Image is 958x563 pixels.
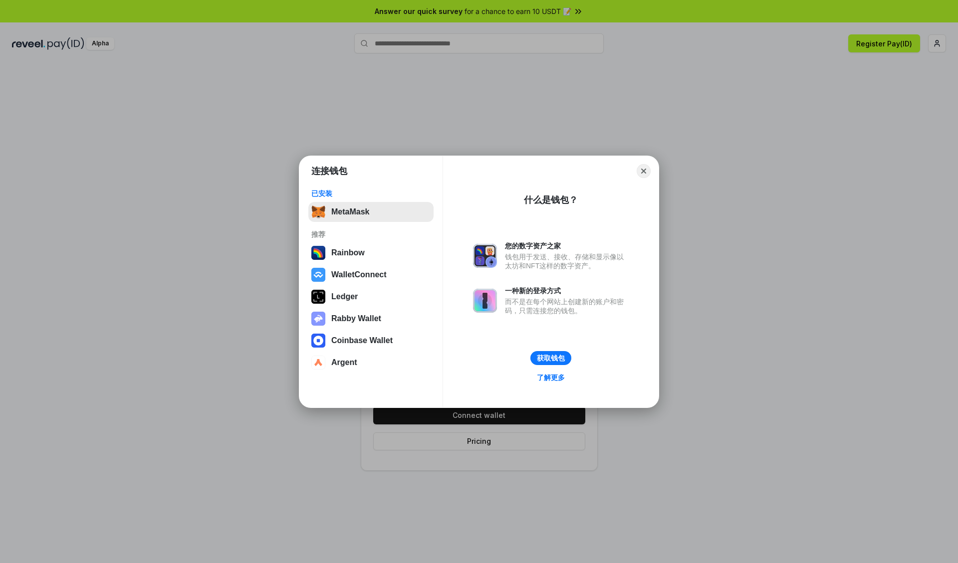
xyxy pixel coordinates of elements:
[311,246,325,260] img: svg+xml,%3Csvg%20width%3D%22120%22%20height%3D%22120%22%20viewBox%3D%220%200%20120%20120%22%20fil...
[331,358,357,367] div: Argent
[331,336,393,345] div: Coinbase Wallet
[530,351,571,365] button: 获取钱包
[473,289,497,313] img: svg+xml,%3Csvg%20xmlns%3D%22http%3A%2F%2Fwww.w3.org%2F2000%2Fsvg%22%20fill%3D%22none%22%20viewBox...
[311,356,325,370] img: svg+xml,%3Csvg%20width%3D%2228%22%20height%3D%2228%22%20viewBox%3D%220%200%2028%2028%22%20fill%3D...
[311,205,325,219] img: svg+xml,%3Csvg%20fill%3D%22none%22%20height%3D%2233%22%20viewBox%3D%220%200%2035%2033%22%20width%...
[311,165,347,177] h1: 连接钱包
[308,265,434,285] button: WalletConnect
[331,248,365,257] div: Rainbow
[311,189,431,198] div: 已安装
[308,353,434,373] button: Argent
[473,244,497,268] img: svg+xml,%3Csvg%20xmlns%3D%22http%3A%2F%2Fwww.w3.org%2F2000%2Fsvg%22%20fill%3D%22none%22%20viewBox...
[505,252,629,270] div: 钱包用于发送、接收、存储和显示像以太坊和NFT这样的数字资产。
[331,207,369,216] div: MetaMask
[505,241,629,250] div: 您的数字资产之家
[531,371,571,384] a: 了解更多
[311,268,325,282] img: svg+xml,%3Csvg%20width%3D%2228%22%20height%3D%2228%22%20viewBox%3D%220%200%2028%2028%22%20fill%3D...
[308,331,434,351] button: Coinbase Wallet
[537,373,565,382] div: 了解更多
[311,334,325,348] img: svg+xml,%3Csvg%20width%3D%2228%22%20height%3D%2228%22%20viewBox%3D%220%200%2028%2028%22%20fill%3D...
[537,354,565,363] div: 获取钱包
[505,297,629,315] div: 而不是在每个网站上创建新的账户和密码，只需连接您的钱包。
[331,314,381,323] div: Rabby Wallet
[524,194,578,206] div: 什么是钱包？
[308,309,434,329] button: Rabby Wallet
[331,270,387,279] div: WalletConnect
[308,243,434,263] button: Rainbow
[308,202,434,222] button: MetaMask
[331,292,358,301] div: Ledger
[311,230,431,239] div: 推荐
[637,164,651,178] button: Close
[311,290,325,304] img: svg+xml,%3Csvg%20xmlns%3D%22http%3A%2F%2Fwww.w3.org%2F2000%2Fsvg%22%20width%3D%2228%22%20height%3...
[505,286,629,295] div: 一种新的登录方式
[308,287,434,307] button: Ledger
[311,312,325,326] img: svg+xml,%3Csvg%20xmlns%3D%22http%3A%2F%2Fwww.w3.org%2F2000%2Fsvg%22%20fill%3D%22none%22%20viewBox...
